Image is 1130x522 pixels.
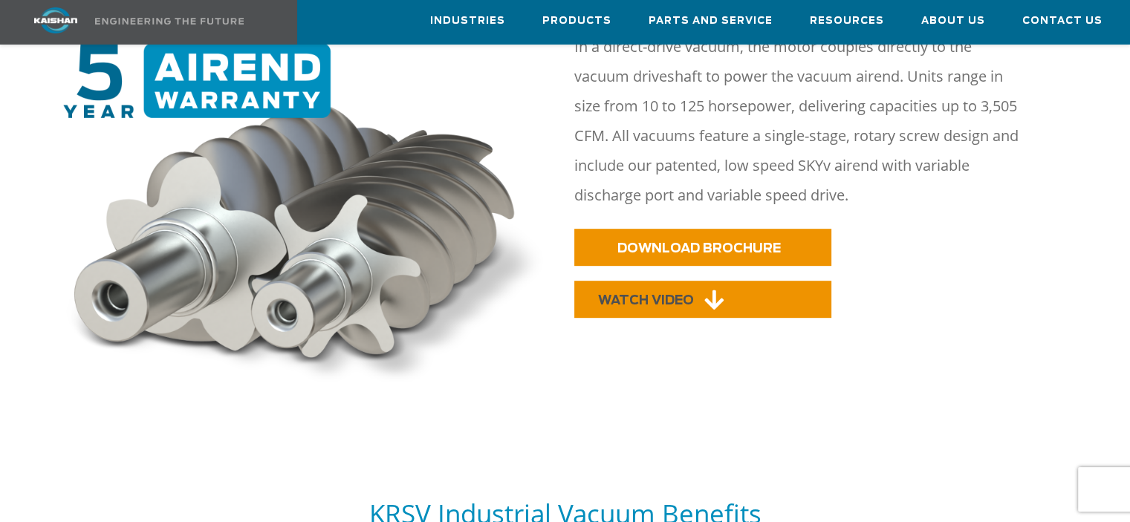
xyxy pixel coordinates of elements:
[430,13,505,30] span: Industries
[542,13,611,30] span: Products
[1022,13,1103,30] span: Contact Us
[598,294,694,307] span: WATCH VIDEO
[649,1,773,41] a: Parts and Service
[921,13,985,30] span: About Us
[542,1,611,41] a: Products
[574,229,831,266] a: DOWNLOAD BROCHURE
[921,1,985,41] a: About Us
[649,13,773,30] span: Parts and Service
[54,43,556,393] img: warranty
[810,1,884,41] a: Resources
[95,18,244,25] img: Engineering the future
[617,242,781,255] span: DOWNLOAD BROCHURE
[430,1,505,41] a: Industries
[1022,1,1103,41] a: Contact Us
[574,32,1026,210] p: In a direct-drive vacuum, the motor couples directly to the vacuum driveshaft to power the vacuum...
[574,281,831,318] a: WATCH VIDEO
[810,13,884,30] span: Resources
